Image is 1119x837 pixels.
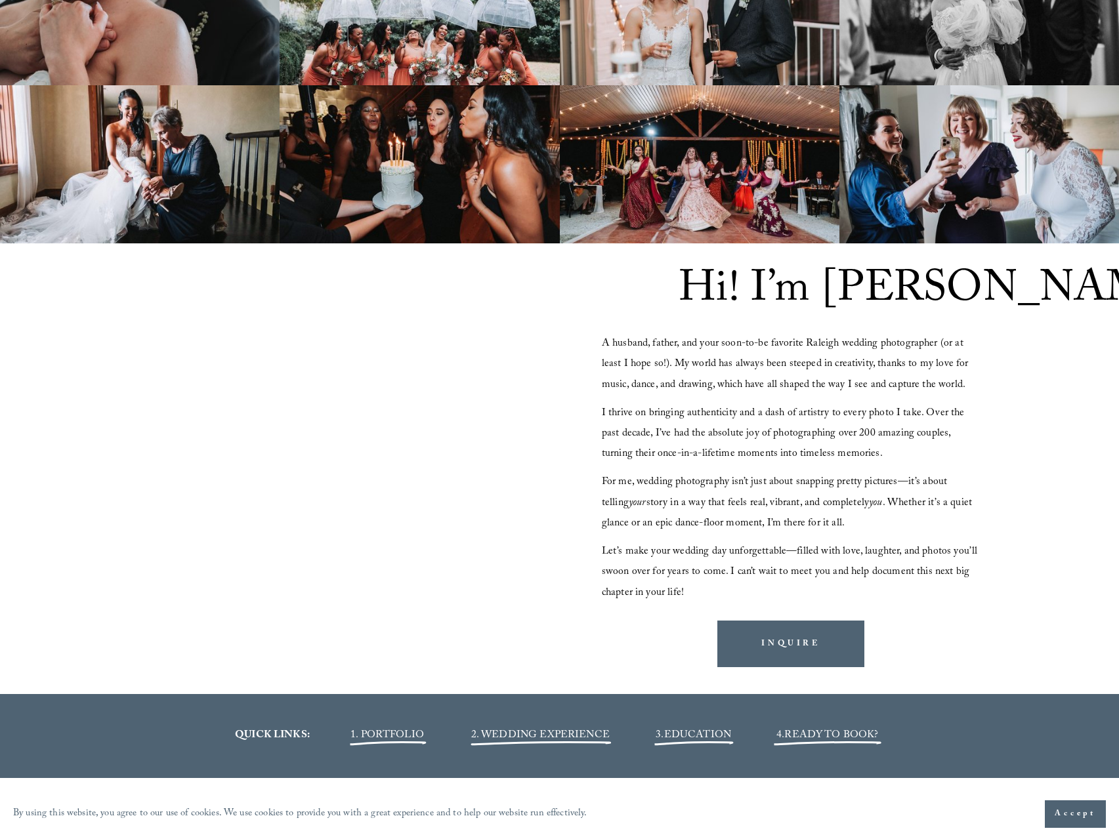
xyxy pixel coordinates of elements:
a: READY TO BOOK? [784,727,878,745]
span: Let’s make your wedding day unforgettable—filled with love, laughter, and photos you’ll swoon ove... [602,543,981,602]
button: Accept [1045,800,1106,828]
span: 3. [656,727,731,745]
span: For me, wedding photography isn’t just about snapping pretty pictures—it’s about telling story in... [602,474,975,532]
em: you [869,495,882,512]
em: your [629,495,646,512]
span: 4. [776,727,784,745]
span: A husband, father, and your soon-to-be favorite Raleigh wedding photographer (or at least I hope ... [602,335,971,394]
span: I thrive on bringing authenticity and a dash of artistry to every photo I take. Over the past dec... [602,405,967,463]
span: Accept [1055,807,1096,821]
a: INQUIRE [717,621,864,667]
p: By using this website, you agree to our use of cookies. We use cookies to provide you with a grea... [13,805,587,824]
img: Three women in black dresses blowing out candles on a cake at a party. [280,85,559,243]
img: A group of women in colorful traditional Indian attire dancing under a decorated canopy with stri... [560,85,839,243]
strong: QUICK LINKS: [235,727,310,745]
a: 1. PORTFOLIO [350,727,424,745]
img: Three women in a room smiling and looking at a smartphone. One woman is wearing a white lace dress. [839,85,1119,243]
a: 2. WEDDING EXPERIENCE [471,727,610,745]
a: EDUCATION [664,727,731,745]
